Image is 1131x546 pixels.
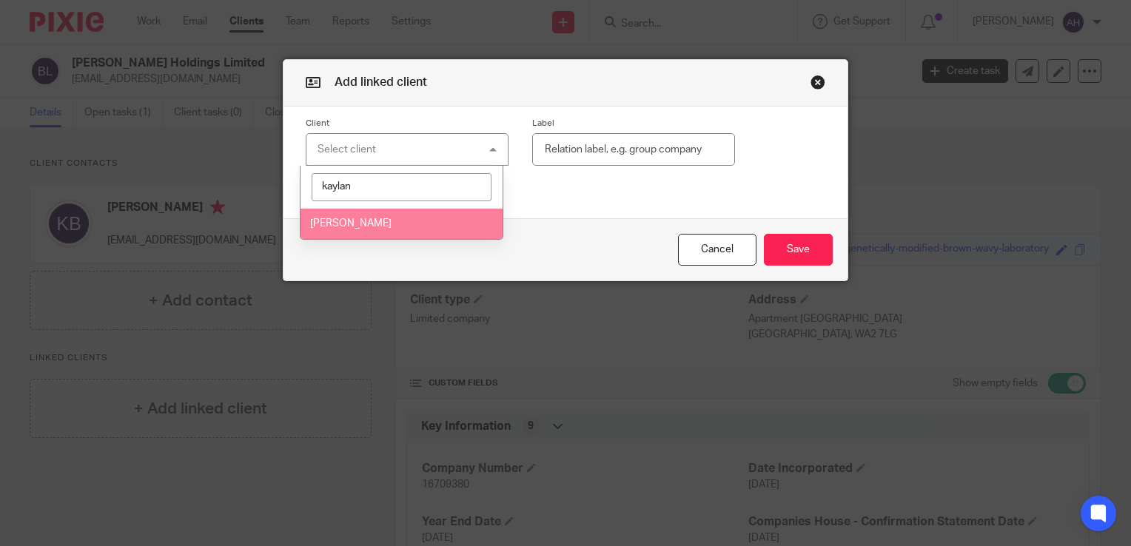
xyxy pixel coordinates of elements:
[310,218,392,229] span: [PERSON_NAME]
[306,118,509,129] label: Client
[678,234,756,266] button: Cancel
[312,173,491,201] input: Search options...
[764,234,833,266] button: Save
[318,144,376,155] div: Select client
[335,76,427,88] span: Add linked client
[532,133,735,166] input: Relation label, e.g. group company
[532,118,735,129] label: Label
